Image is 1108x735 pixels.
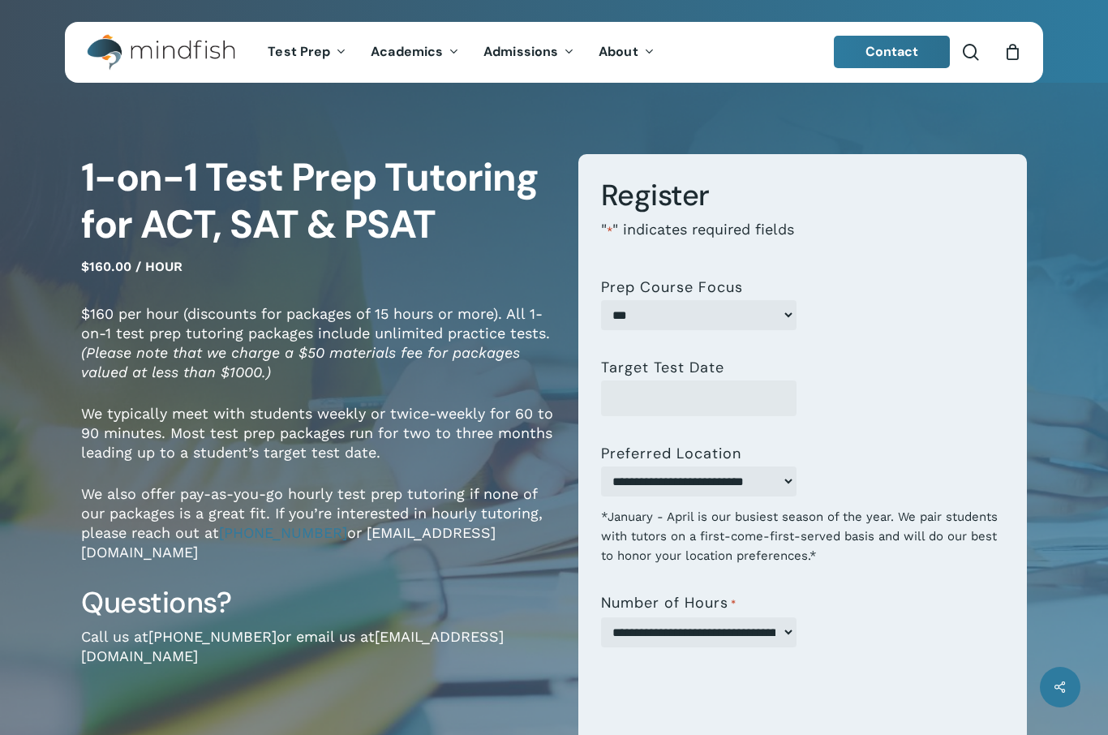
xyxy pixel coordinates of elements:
p: We also offer pay-as-you-go hourly test prep tutoring if none of our packages is a great fit. If ... [81,484,554,584]
label: Target Test Date [601,359,724,376]
nav: Main Menu [256,22,666,83]
span: $160.00 / hour [81,259,183,274]
a: Admissions [471,45,586,59]
em: (Please note that we charge a $50 materials fee for packages valued at less than $1000.) [81,344,520,380]
iframe: reCAPTCHA [601,660,848,724]
a: About [586,45,667,59]
span: Contact [865,43,919,60]
p: " " indicates required fields [601,220,1005,263]
h3: Questions? [81,584,554,621]
a: Test Prep [256,45,359,59]
span: Academics [371,43,443,60]
h1: 1-on-1 Test Prep Tutoring for ACT, SAT & PSAT [81,154,554,248]
a: [PHONE_NUMBER] [148,628,277,645]
header: Main Menu [65,22,1043,83]
span: Test Prep [268,43,330,60]
p: We typically meet with students weekly or twice-weekly for 60 to 90 minutes. Most test prep packa... [81,404,554,484]
a: Contact [834,36,951,68]
span: About [599,43,638,60]
a: [PHONE_NUMBER] [219,524,347,541]
a: [EMAIL_ADDRESS][DOMAIN_NAME] [81,628,504,664]
div: *January - April is our busiest season of the year. We pair students with tutors on a first-come-... [601,496,1005,565]
p: $160 per hour (discounts for packages of 15 hours or more). All 1-on-1 test prep tutoring package... [81,304,554,404]
label: Prep Course Focus [601,279,743,295]
label: Number of Hours [601,595,737,612]
span: Admissions [483,43,558,60]
label: Preferred Location [601,445,741,462]
a: Academics [359,45,471,59]
p: Call us at or email us at [81,627,554,688]
h3: Register [601,177,1005,214]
